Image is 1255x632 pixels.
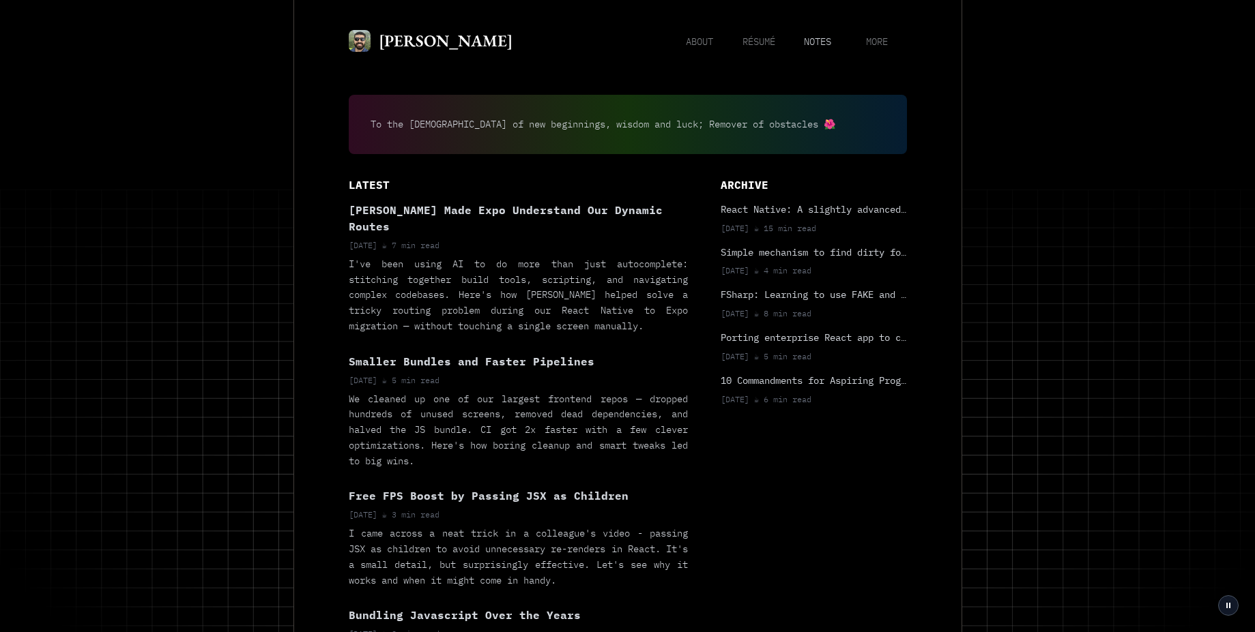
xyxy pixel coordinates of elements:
[721,176,907,194] h3: Archive
[670,33,907,49] nav: Main navigation
[804,35,831,49] span: notes
[349,487,688,588] a: Free FPS Boost by Passing JSX as Children[DATE] ☕ 3 min readI came across a neat trick in a colle...
[349,487,688,504] p: Free FPS Boost by Passing JSX as Children
[721,202,907,217] a: React Native: A slightly advanced guide
[721,245,907,260] a: Simple mechanism to find dirty form fields
[686,35,713,49] span: about
[349,353,688,469] a: Smaller Bundles and Faster Pipelines[DATE] ☕ 5 min readWe cleaned up one of our largest frontend ...
[721,373,907,389] a: 10 Commandments for Aspiring Programmers from [GEOGRAPHIC_DATA]
[349,526,688,588] p: I came across a neat trick in a colleague's video - passing JSX as children to avoid unnecessary ...
[721,223,907,234] p: [DATE] ☕ 15 min read
[349,509,688,520] p: [DATE] ☕ 3 min read
[721,308,907,319] p: [DATE] ☕ 8 min read
[721,203,934,215] b: React Native: A slightly advanced guide
[721,331,983,344] b: Porting enterprise React app to create-react-app
[349,30,371,52] img: Mihir Karandikar
[721,351,907,362] p: [DATE] ☕ 5 min read
[379,27,513,54] h2: [PERSON_NAME]
[349,391,688,469] p: We cleaned up one of our largest frontend repos — dropped hundreds of unused screens, removed dea...
[721,374,1065,387] b: 10 Commandments for Aspiring Programmers from [GEOGRAPHIC_DATA]
[349,176,688,194] h3: Latest
[721,288,928,301] b: FSharp: Learning to use FAKE and Paket
[721,287,907,303] a: FSharp: Learning to use FAKE and Paket
[742,35,775,49] span: résumé
[349,375,688,386] p: [DATE] ☕ 5 min read
[721,330,907,346] a: Porting enterprise React app to create-react-app
[349,607,688,623] p: Bundling Javascript Over the Years
[349,202,688,235] p: [PERSON_NAME] Made Expo Understand Our Dynamic Routes
[371,117,885,132] p: To the [DEMOGRAPHIC_DATA] of new beginnings, wisdom and luck; Remover of obstacles 🌺
[1218,595,1239,616] button: Pause grid animation
[866,35,888,49] span: more
[721,394,907,405] p: [DATE] ☕ 6 min read
[721,246,950,258] b: Simple mechanism to find dirty form fields
[349,240,688,251] p: [DATE] ☕ 7 min read
[721,265,907,276] p: [DATE] ☕ 4 min read
[349,202,688,334] a: [PERSON_NAME] Made Expo Understand Our Dynamic Routes[DATE] ☕ 7 min readI've been using AI to do ...
[349,27,513,54] a: Mihir Karandikar[PERSON_NAME]
[349,256,688,334] p: I've been using AI to do more than just autocomplete: stitching together build tools, scripting, ...
[349,353,688,370] p: Smaller Bundles and Faster Pipelines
